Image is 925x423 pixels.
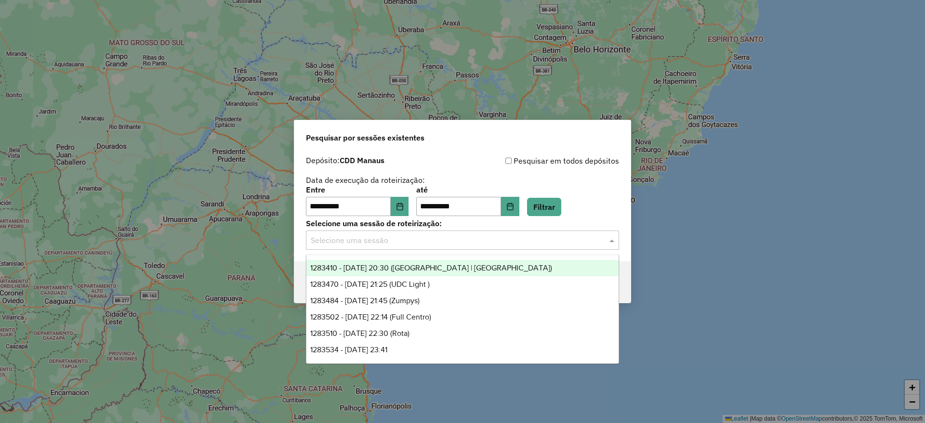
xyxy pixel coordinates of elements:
label: Entre [306,184,409,195]
label: Depósito: [306,154,384,166]
strong: CDD Manaus [340,155,384,165]
label: Selecione uma sessão de roteirização: [306,218,619,229]
span: Pesquisar por sessões existentes [306,132,424,143]
span: 1283470 - [DATE] 21:25 (UDC Light ) [310,280,430,288]
div: Pesquisar em todos depósitos [462,155,619,167]
button: Choose Date [501,197,519,216]
label: até [416,184,519,195]
ng-dropdown-panel: Options list [306,255,619,364]
button: Filtrar [527,198,561,216]
button: Choose Date [391,197,409,216]
span: 1283510 - [DATE] 22:30 (Rota) [310,329,410,337]
span: 1283410 - [DATE] 20:30 ([GEOGRAPHIC_DATA] | [GEOGRAPHIC_DATA]) [310,264,552,272]
span: 1283502 - [DATE] 22:14 (Full Centro) [310,313,431,321]
span: 1283484 - [DATE] 21:45 (Zumpys) [310,296,420,305]
label: Data de execução da roteirização: [306,174,425,186]
span: 1283534 - [DATE] 23:41 [310,346,387,354]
